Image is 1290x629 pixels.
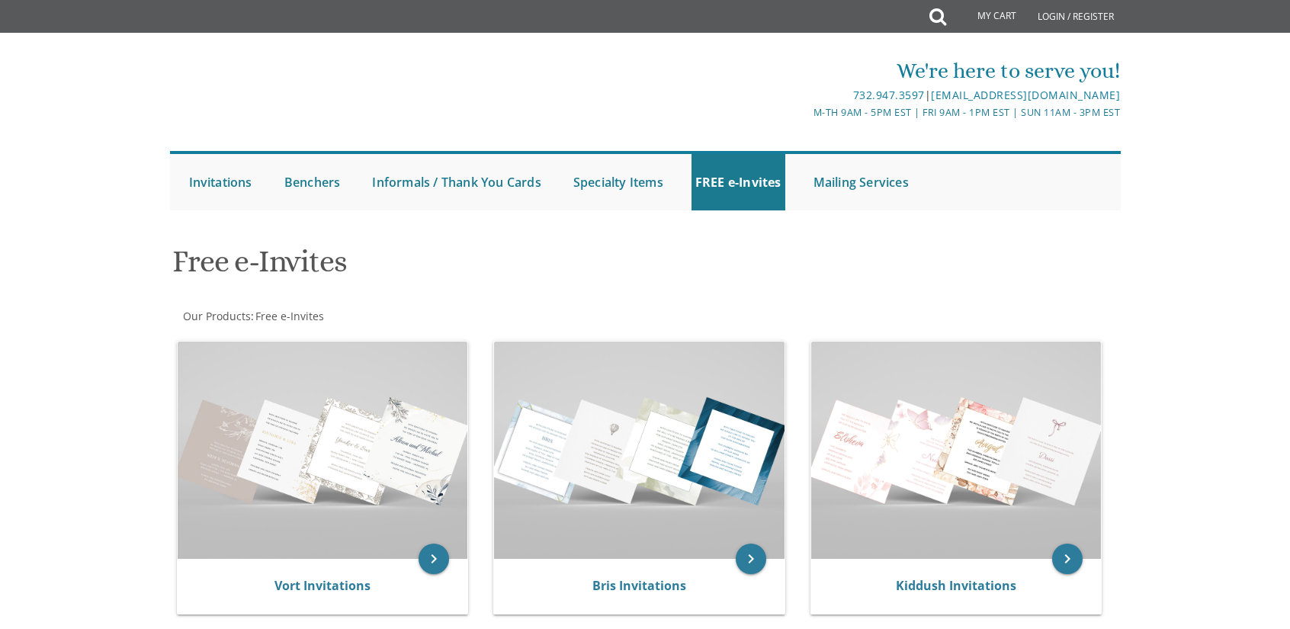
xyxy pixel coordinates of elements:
a: keyboard_arrow_right [419,544,449,574]
img: Kiddush Invitations [811,342,1102,559]
a: My Cart [945,2,1027,32]
a: Bris Invitations [592,577,686,594]
div: | [487,86,1120,104]
a: Kiddush Invitations [896,577,1016,594]
a: Invitations [185,154,256,210]
a: Our Products [181,309,251,323]
a: keyboard_arrow_right [1052,544,1083,574]
span: Free e-Invites [255,309,324,323]
a: 732.947.3597 [853,88,925,102]
h1: Free e-Invites [172,245,794,290]
a: Vort Invitations [274,577,371,594]
a: Mailing Services [810,154,913,210]
div: We're here to serve you! [487,56,1120,86]
a: Specialty Items [570,154,667,210]
a: Free e-Invites [254,309,324,323]
div: : [170,309,646,324]
a: [EMAIL_ADDRESS][DOMAIN_NAME] [931,88,1120,102]
div: M-Th 9am - 5pm EST | Fri 9am - 1pm EST | Sun 11am - 3pm EST [487,104,1120,120]
a: Informals / Thank You Cards [368,154,544,210]
img: Vort Invitations [178,342,468,559]
img: Bris Invitations [494,342,785,559]
a: FREE e-Invites [692,154,785,210]
a: Benchers [281,154,345,210]
a: keyboard_arrow_right [736,544,766,574]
